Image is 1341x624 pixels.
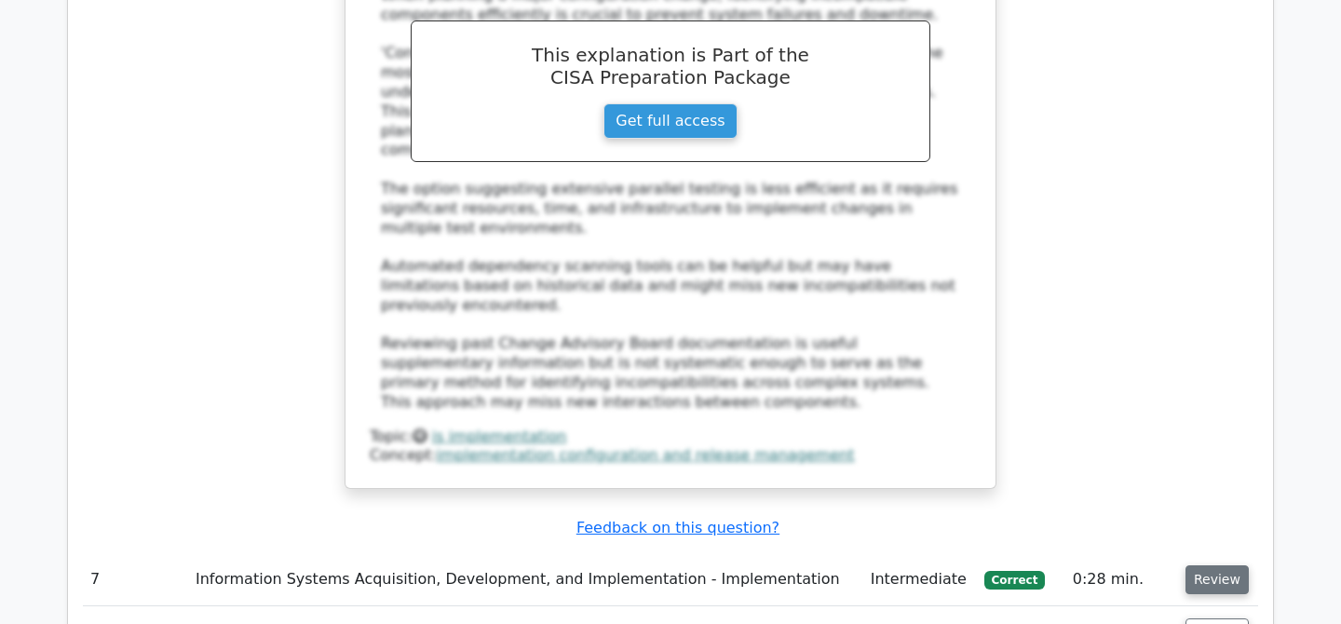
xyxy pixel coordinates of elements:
a: Get full access [603,103,737,139]
span: Correct [984,571,1045,590]
a: Feedback on this question? [576,519,779,536]
button: Review [1185,565,1249,594]
a: implementation configuration and release management [437,446,855,464]
div: Topic: [370,427,971,447]
td: 7 [83,553,188,606]
td: Intermediate [863,553,977,606]
div: Concept: [370,446,971,466]
td: 0:28 min. [1065,553,1178,606]
td: Information Systems Acquisition, Development, and Implementation - Implementation [188,553,863,606]
a: is implementation [432,427,567,445]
